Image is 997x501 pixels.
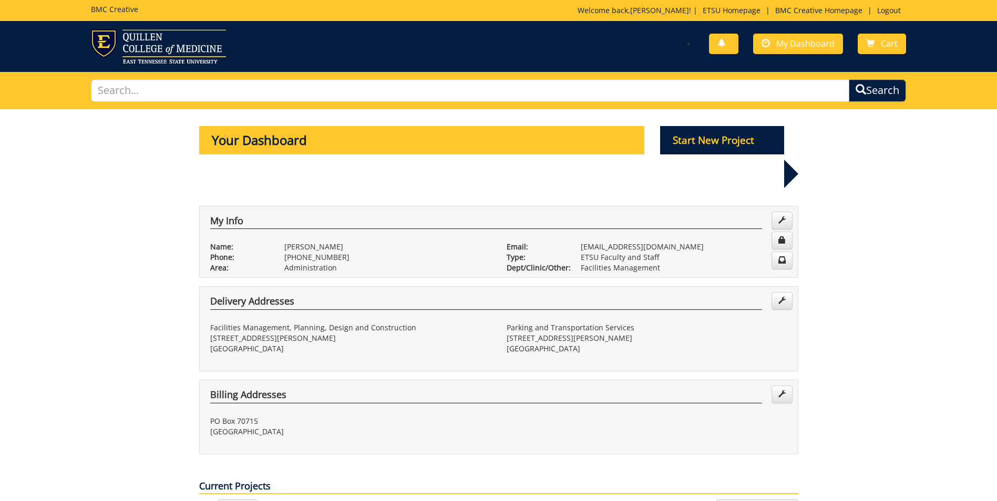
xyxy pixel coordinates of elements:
[210,343,491,354] p: [GEOGRAPHIC_DATA]
[507,252,565,263] p: Type:
[581,252,787,263] p: ETSU Faculty and Staff
[210,296,762,310] h4: Delivery Addresses
[210,322,491,333] p: Facilities Management, Planning, Design and Construction
[581,263,787,273] p: Facilities Management
[210,216,762,229] h4: My Info
[772,212,793,229] a: Edit Info
[507,242,565,252] p: Email:
[91,79,849,102] input: Search...
[199,126,645,154] p: Your Dashboard
[284,252,491,263] p: [PHONE_NUMBER]
[849,79,906,102] button: Search
[660,126,784,154] p: Start New Project
[578,5,906,16] p: Welcome back, ! | | |
[776,38,835,49] span: My Dashboard
[772,292,793,310] a: Edit Addresses
[210,252,269,263] p: Phone:
[210,416,491,426] p: PO Box 70715
[507,322,787,333] p: Parking and Transportation Services
[210,390,762,403] h4: Billing Addresses
[881,38,898,49] span: Cart
[772,252,793,269] a: Change Communication Preferences
[210,242,269,252] p: Name:
[697,5,766,15] a: ETSU Homepage
[199,479,798,494] p: Current Projects
[772,385,793,403] a: Edit Addresses
[660,136,784,146] a: Start New Project
[858,34,906,54] a: Cart
[753,34,843,54] a: My Dashboard
[210,333,491,343] p: [STREET_ADDRESS][PERSON_NAME]
[91,29,226,64] img: ETSU logo
[507,333,787,343] p: [STREET_ADDRESS][PERSON_NAME]
[284,242,491,252] p: [PERSON_NAME]
[872,5,906,15] a: Logout
[770,5,868,15] a: BMC Creative Homepage
[581,242,787,252] p: [EMAIL_ADDRESS][DOMAIN_NAME]
[210,426,491,437] p: [GEOGRAPHIC_DATA]
[91,5,138,13] h5: BMC Creative
[507,343,787,354] p: [GEOGRAPHIC_DATA]
[284,263,491,273] p: Administration
[210,263,269,273] p: Area:
[630,5,689,15] a: [PERSON_NAME]
[507,263,565,273] p: Dept/Clinic/Other:
[772,232,793,249] a: Change Password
